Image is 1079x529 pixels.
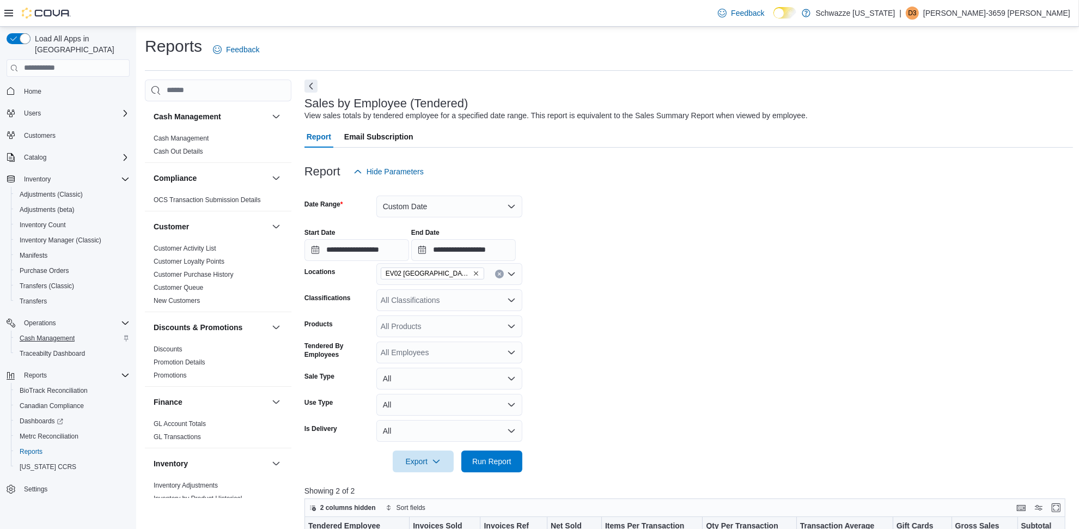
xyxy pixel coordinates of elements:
[2,368,134,383] button: Reports
[15,249,130,262] span: Manifests
[906,7,919,20] div: Danielle-3659 Cox
[15,445,47,458] a: Reports
[24,153,46,162] span: Catalog
[270,396,283,409] button: Finance
[15,203,79,216] a: Adjustments (beta)
[270,321,283,334] button: Discounts & Promotions
[15,218,70,232] a: Inventory Count
[20,173,55,186] button: Inventory
[154,322,242,333] h3: Discounts & Promotions
[24,175,51,184] span: Inventory
[15,332,79,345] a: Cash Management
[381,267,484,279] span: EV02 Far NE Heights
[15,203,130,216] span: Adjustments (beta)
[15,234,106,247] a: Inventory Manager (Classic)
[20,151,51,164] button: Catalog
[15,279,130,293] span: Transfers (Classic)
[20,251,47,260] span: Manifests
[11,263,134,278] button: Purchase Orders
[2,127,134,143] button: Customers
[304,372,334,381] label: Sale Type
[15,188,87,201] a: Adjustments (Classic)
[15,384,92,397] a: BioTrack Reconciliation
[2,172,134,187] button: Inventory
[731,8,764,19] span: Feedback
[714,2,769,24] a: Feedback
[15,460,81,473] a: [US_STATE] CCRS
[15,399,130,412] span: Canadian Compliance
[154,173,267,184] button: Compliance
[15,460,130,473] span: Washington CCRS
[15,264,130,277] span: Purchase Orders
[226,44,259,55] span: Feedback
[20,205,75,214] span: Adjustments (beta)
[20,151,130,164] span: Catalog
[304,398,333,407] label: Use Type
[304,294,351,302] label: Classifications
[20,190,83,199] span: Adjustments (Classic)
[11,331,134,346] button: Cash Management
[20,463,76,471] span: [US_STATE] CCRS
[411,228,440,237] label: End Date
[31,33,130,55] span: Load All Apps in [GEOGRAPHIC_DATA]
[305,501,380,514] button: 2 columns hidden
[154,481,218,490] span: Inventory Adjustments
[22,8,71,19] img: Cova
[908,7,916,20] span: D3
[15,249,52,262] a: Manifests
[154,245,216,252] a: Customer Activity List
[349,161,428,183] button: Hide Parameters
[495,270,504,278] button: Clear input
[20,349,85,358] span: Traceabilty Dashboard
[304,228,336,237] label: Start Date
[11,187,134,202] button: Adjustments (Classic)
[154,173,197,184] h3: Compliance
[154,221,189,232] h3: Customer
[154,148,203,155] a: Cash Out Details
[20,107,130,120] span: Users
[20,129,130,142] span: Customers
[20,369,130,382] span: Reports
[320,503,376,512] span: 2 columns hidden
[209,39,264,60] a: Feedback
[270,457,283,470] button: Inventory
[816,7,895,20] p: Schwazze [US_STATE]
[270,172,283,185] button: Compliance
[20,129,60,142] a: Customers
[473,270,479,277] button: Remove EV02 Far NE Heights from selection in this group
[15,430,130,443] span: Metrc Reconciliation
[1015,501,1028,514] button: Keyboard shortcuts
[15,347,130,360] span: Traceabilty Dashboard
[2,106,134,121] button: Users
[20,432,78,441] span: Metrc Reconciliation
[154,322,267,333] button: Discounts & Promotions
[154,494,242,503] span: Inventory by Product Historical
[11,278,134,294] button: Transfers (Classic)
[461,451,522,472] button: Run Report
[2,315,134,331] button: Operations
[154,371,187,380] span: Promotions
[376,420,522,442] button: All
[507,296,516,305] button: Open list of options
[145,132,291,162] div: Cash Management
[15,295,130,308] span: Transfers
[304,97,468,110] h3: Sales by Employee (Tendered)
[11,398,134,414] button: Canadian Compliance
[381,501,430,514] button: Sort fields
[1032,501,1045,514] button: Display options
[304,424,337,433] label: Is Delivery
[1050,501,1063,514] button: Enter fullscreen
[154,270,234,279] span: Customer Purchase History
[154,372,187,379] a: Promotions
[899,7,901,20] p: |
[304,165,340,178] h3: Report
[15,279,78,293] a: Transfers (Classic)
[154,196,261,204] a: OCS Transaction Submission Details
[154,433,201,441] a: GL Transactions
[11,414,134,429] a: Dashboards
[20,221,66,229] span: Inventory Count
[20,447,42,456] span: Reports
[154,397,182,408] h3: Finance
[154,358,205,366] a: Promotion Details
[154,271,234,278] a: Customer Purchase History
